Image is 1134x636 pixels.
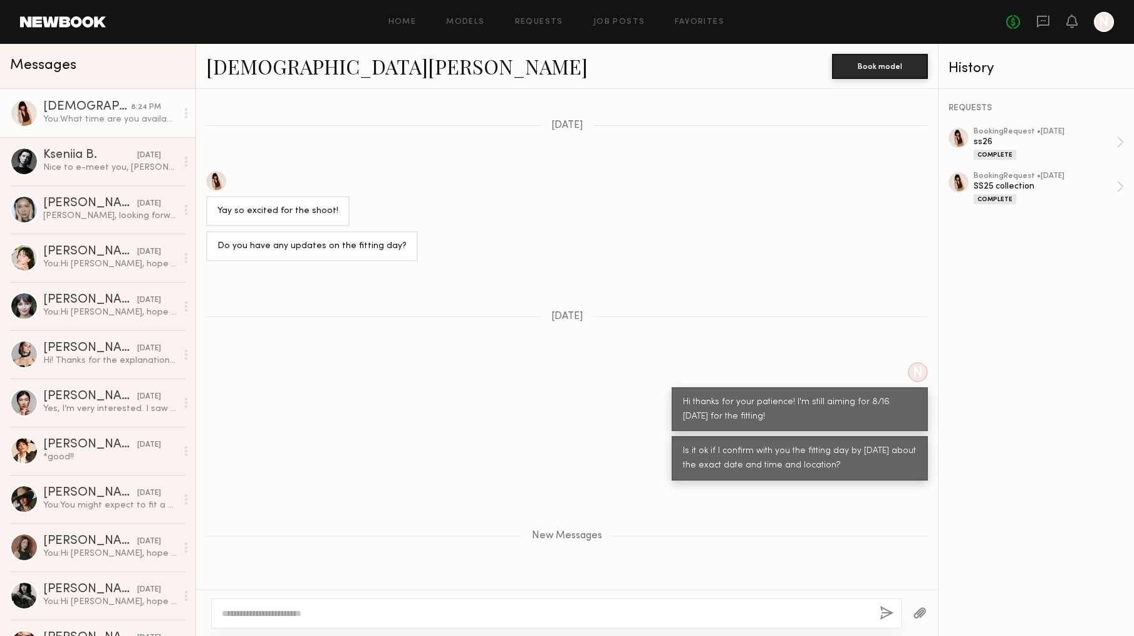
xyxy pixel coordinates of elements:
[43,197,137,210] div: [PERSON_NAME]
[43,548,177,560] div: You: Hi [PERSON_NAME], hope you're doing well. I'm a womenswear fashion designer currently workin...
[137,198,161,210] div: [DATE]
[137,295,161,306] div: [DATE]
[131,102,161,113] div: 8:24 PM
[683,395,917,424] div: Hi thanks for your patience! I'm still aiming for 8/16 [DATE] for the fitting!
[515,18,563,26] a: Requests
[137,343,161,355] div: [DATE]
[43,583,137,596] div: [PERSON_NAME]
[43,596,177,608] div: You: Hi [PERSON_NAME], hope you're doing well. I'm a womenswear fashion designer currently workin...
[10,58,76,73] span: Messages
[43,499,177,511] div: You: You might expect to fit a total of 12-14 pieces at each round of fitting, instead of 28. Bec...
[43,390,137,403] div: [PERSON_NAME]
[43,101,131,113] div: [DEMOGRAPHIC_DATA][PERSON_NAME]
[551,311,583,322] span: [DATE]
[974,136,1116,148] div: ss26
[43,403,177,415] div: Yes, I’m very interested. I saw your instagram and your work looks beautiful.
[137,150,161,162] div: [DATE]
[217,239,407,254] div: Do you have any updates on the fitting day?
[949,104,1124,113] div: REQUESTS
[446,18,484,26] a: Models
[217,204,338,219] div: Yay so excited for the shoot!
[949,61,1124,76] div: History
[43,113,177,125] div: You: What time are you available [DATE]? would afternoon work for you for the fitting?
[551,120,583,131] span: [DATE]
[974,128,1124,160] a: bookingRequest •[DATE]ss26Complete
[43,355,177,367] div: Hi! Thanks for the explanation — that really helps. I’m interested! I just moved to Downtown, so ...
[43,487,137,499] div: [PERSON_NAME]
[137,439,161,451] div: [DATE]
[1094,12,1114,32] a: N
[137,391,161,403] div: [DATE]
[675,18,724,26] a: Favorites
[683,444,917,473] div: Is it ok if I confirm with you the fitting day by [DATE] about the exact date and time and location?
[43,306,177,318] div: You: Hi [PERSON_NAME], hope you're doing well. I'm a womenswear fashion designer currently workin...
[43,342,137,355] div: [PERSON_NAME]
[593,18,645,26] a: Job Posts
[388,18,417,26] a: Home
[974,150,1016,160] div: Complete
[137,584,161,596] div: [DATE]
[832,54,928,79] button: Book model
[43,535,137,548] div: [PERSON_NAME]
[974,180,1116,192] div: SS25 collection
[974,172,1124,204] a: bookingRequest •[DATE]SS25 collectionComplete
[43,149,137,162] div: Kseniia B.
[43,162,177,174] div: Nice to e-meet you, [PERSON_NAME]! I’m currently in [GEOGRAPHIC_DATA], but I go back to LA pretty...
[532,531,602,541] span: New Messages
[43,294,137,306] div: [PERSON_NAME]
[137,487,161,499] div: [DATE]
[43,439,137,451] div: [PERSON_NAME]
[43,258,177,270] div: You: Hi [PERSON_NAME], hope you're doing well. I'm a womenswear fashion designer currently workin...
[43,246,137,258] div: [PERSON_NAME]
[206,53,588,80] a: [DEMOGRAPHIC_DATA][PERSON_NAME]
[43,451,177,463] div: *good!!
[137,246,161,258] div: [DATE]
[974,194,1016,204] div: Complete
[832,60,928,71] a: Book model
[137,536,161,548] div: [DATE]
[43,210,177,222] div: [PERSON_NAME], looking forward to another chance!
[974,128,1116,136] div: booking Request • [DATE]
[974,172,1116,180] div: booking Request • [DATE]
